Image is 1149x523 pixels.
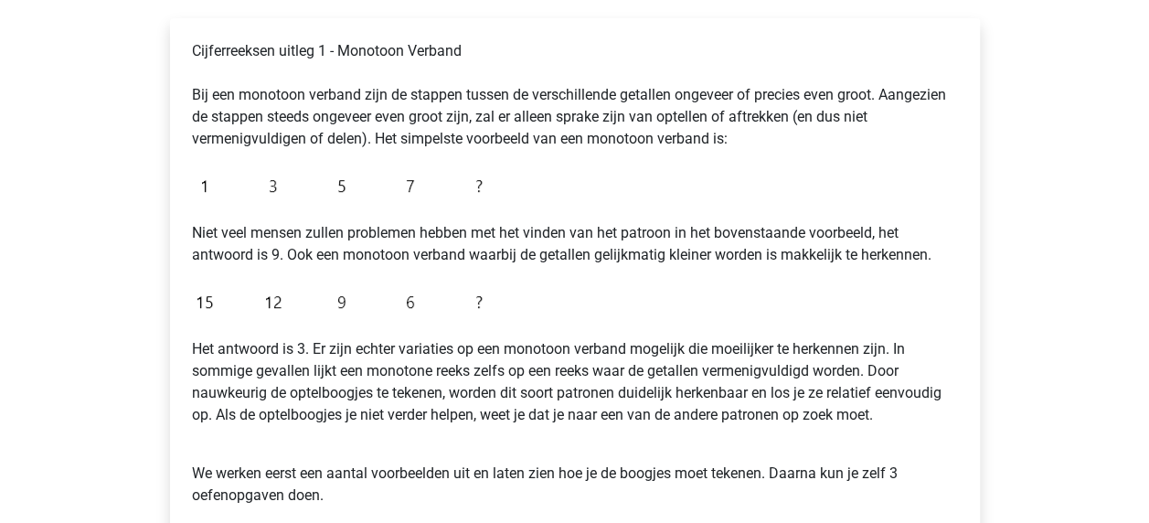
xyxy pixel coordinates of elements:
[192,338,958,426] p: Het antwoord is 3. Er zijn echter variaties op een monotoon verband mogelijk die moeilijker te he...
[192,222,958,266] p: Niet veel mensen zullen problemen hebben met het vinden van het patroon in het bovenstaande voorb...
[192,281,492,324] img: Figure sequences Example 2.png
[192,441,958,507] p: We werken eerst een aantal voorbeelden uit en laten zien hoe je de boogjes moet tekenen. Daarna k...
[192,40,958,150] p: Cijferreeksen uitleg 1 - Monotoon Verband Bij een monotoon verband zijn de stappen tussen de vers...
[192,165,492,208] img: Figure sequences Example 1.png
